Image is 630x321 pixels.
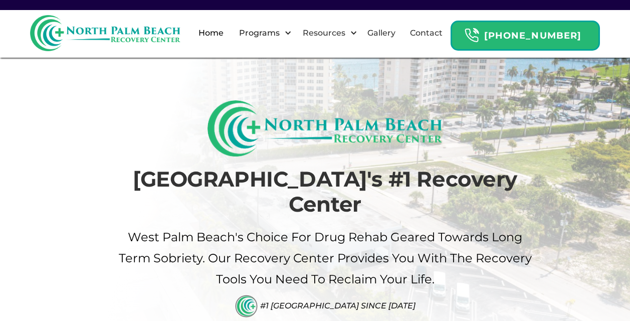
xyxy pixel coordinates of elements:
[117,167,533,217] h1: [GEOGRAPHIC_DATA]'s #1 Recovery Center
[361,17,401,49] a: Gallery
[451,16,600,51] a: Header Calendar Icons[PHONE_NUMBER]
[404,17,449,49] a: Contact
[207,100,443,156] img: North Palm Beach Recovery Logo (Rectangle)
[117,227,533,290] p: West palm beach's Choice For drug Rehab Geared Towards Long term sobriety. Our Recovery Center pr...
[260,301,415,310] div: #1 [GEOGRAPHIC_DATA] Since [DATE]
[192,17,230,49] a: Home
[464,28,479,43] img: Header Calendar Icons
[300,27,348,39] div: Resources
[484,30,581,41] strong: [PHONE_NUMBER]
[237,27,282,39] div: Programs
